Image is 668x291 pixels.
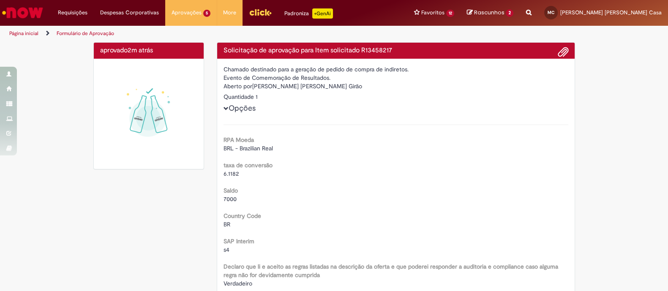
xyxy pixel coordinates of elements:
span: [PERSON_NAME] [PERSON_NAME] Casa [560,9,662,16]
div: Padroniza [284,8,333,19]
span: Favoritos [421,8,444,17]
span: Aprovações [172,8,202,17]
h4: aprovado [100,47,198,54]
span: 6.1182 [224,170,239,177]
b: taxa de conversão [224,161,273,169]
b: Saldo [224,187,238,194]
h4: Solicitação de aprovação para Item solicitado R13458217 [224,47,568,54]
span: Requisições [58,8,87,17]
span: 5 [203,10,210,17]
span: 2m atrás [128,46,153,54]
time: 28/08/2025 15:06:07 [128,46,153,54]
span: s4 [224,246,229,253]
span: BR [224,220,230,228]
label: Aberto por [224,82,252,90]
span: 7000 [224,195,237,203]
span: BRL - Brazilian Real [224,144,273,152]
div: [PERSON_NAME] [PERSON_NAME] Girão [224,82,568,92]
div: Chamado destinado para a geração de pedido de compra de indiretos. [224,65,568,73]
img: sucesso_1.gif [100,65,198,163]
p: +GenAi [312,8,333,19]
span: More [223,8,236,17]
span: Despesas Corporativas [100,8,159,17]
div: Evento de Comemoração de Resultados. [224,73,568,82]
a: Formulário de Aprovação [57,30,114,37]
img: click_logo_yellow_360x200.png [249,6,272,19]
b: Country Code [224,212,261,220]
b: Declaro que li e aceito as regras listadas na descrição da oferta e que poderei responder a audit... [224,263,558,279]
span: 2 [506,9,513,17]
ul: Trilhas de página [6,26,439,41]
span: Rascunhos [474,8,504,16]
div: Quantidade 1 [224,92,568,101]
b: RPA Moeda [224,136,254,144]
a: Página inicial [9,30,38,37]
a: Rascunhos [467,9,513,17]
span: 12 [446,10,455,17]
span: Verdadeiro [224,280,252,287]
span: MC [548,10,554,15]
img: ServiceNow [1,4,44,21]
b: SAP Interim [224,237,254,245]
